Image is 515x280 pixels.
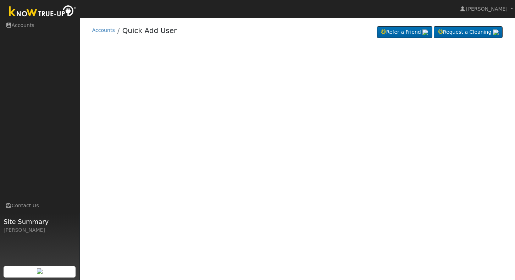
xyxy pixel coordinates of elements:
img: retrieve [493,29,499,35]
a: Refer a Friend [377,26,432,38]
a: Request a Cleaning [434,26,503,38]
img: retrieve [422,29,428,35]
span: Site Summary [4,217,76,226]
img: retrieve [37,268,43,274]
div: [PERSON_NAME] [4,226,76,234]
img: Know True-Up [5,4,80,20]
a: Quick Add User [122,26,177,35]
a: Accounts [92,27,115,33]
span: [PERSON_NAME] [466,6,508,12]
